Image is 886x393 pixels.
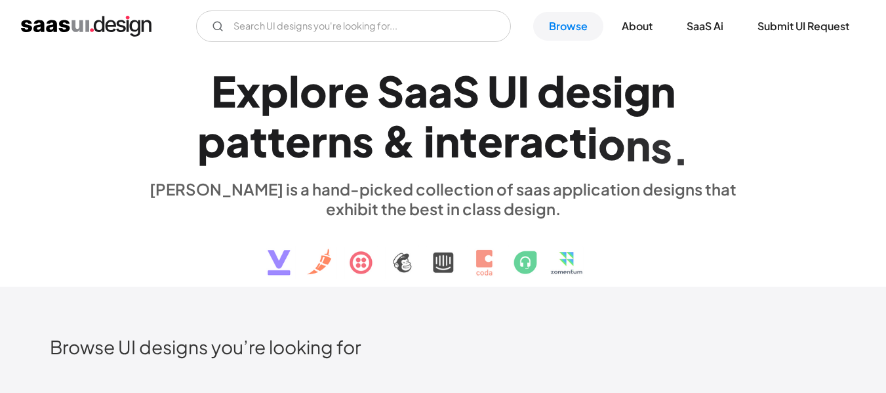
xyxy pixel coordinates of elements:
div: o [300,66,327,116]
div: a [226,115,250,166]
div: i [613,66,624,116]
div: i [424,115,435,166]
div: s [651,121,672,172]
div: e [285,115,311,166]
div: r [327,66,344,116]
div: E [211,66,236,116]
div: x [236,66,260,116]
img: text, icon, saas logo [245,218,642,287]
div: i [587,117,598,168]
div: a [404,66,428,116]
div: s [591,66,613,116]
h2: Browse UI designs you’re looking for [50,335,837,358]
a: SaaS Ai [671,12,739,41]
div: a [428,66,453,116]
div: [PERSON_NAME] is a hand-picked collection of saas application designs that exhibit the best in cl... [142,179,745,218]
a: Submit UI Request [742,12,865,41]
a: About [606,12,668,41]
div: t [250,115,268,166]
div: t [569,116,587,167]
div: t [460,115,477,166]
div: o [598,118,626,169]
div: a [519,115,544,166]
div: r [311,115,327,166]
div: s [352,115,374,166]
div: n [626,119,651,170]
div: p [260,66,289,116]
div: t [268,115,285,166]
div: c [544,116,569,167]
div: r [503,115,519,166]
div: e [477,115,503,166]
div: e [565,66,591,116]
div: & [382,115,416,166]
div: g [624,66,651,116]
div: l [289,66,300,116]
h1: Explore SaaS UI design patterns & interactions. [142,66,745,167]
a: Browse [533,12,603,41]
div: U [487,66,517,116]
input: Search UI designs you're looking for... [196,10,511,42]
form: Email Form [196,10,511,42]
div: n [327,115,352,166]
div: d [537,66,565,116]
div: S [453,66,479,116]
div: n [435,115,460,166]
div: I [517,66,529,116]
div: n [651,66,675,116]
div: . [672,123,689,174]
div: S [377,66,404,116]
a: home [21,16,151,37]
div: p [197,115,226,166]
div: e [344,66,369,116]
